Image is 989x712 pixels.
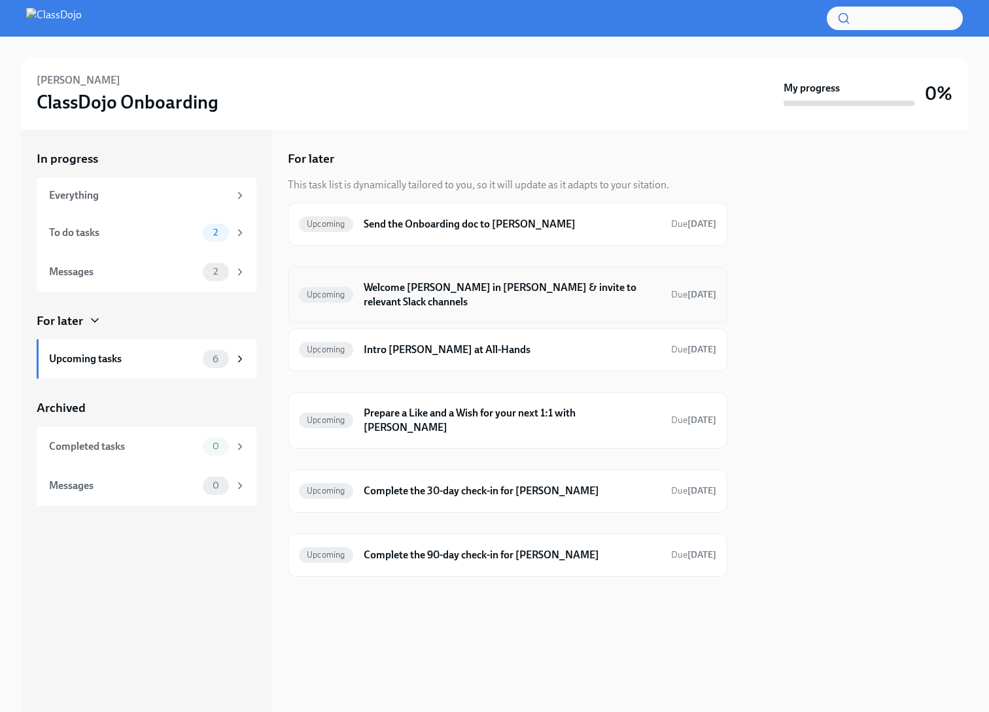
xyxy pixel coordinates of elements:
[26,8,82,29] img: ClassDojo
[37,178,256,213] a: Everything
[687,344,716,355] strong: [DATE]
[671,344,716,355] span: Due
[37,90,218,114] h3: ClassDojo Onboarding
[671,288,716,301] span: September 6th, 2025 12:00
[288,178,669,192] div: This task list is dynamically tailored to you, so it will update as it adapts to your sitation.
[671,549,716,561] span: December 4th, 2025 11:00
[364,484,661,498] h6: Complete the 30-day check-in for [PERSON_NAME]
[687,218,716,229] strong: [DATE]
[37,427,256,466] a: Completed tasks0
[205,481,227,490] span: 0
[299,550,353,560] span: Upcoming
[299,339,716,360] a: UpcomingIntro [PERSON_NAME] at All-HandsDue[DATE]
[37,73,120,88] h6: [PERSON_NAME]
[687,485,716,496] strong: [DATE]
[671,549,716,560] span: Due
[299,345,353,354] span: Upcoming
[671,218,716,229] span: Due
[299,219,353,229] span: Upcoming
[49,479,198,493] div: Messages
[299,403,716,437] a: UpcomingPrepare a Like and a Wish for your next 1:1 with [PERSON_NAME]Due[DATE]
[299,290,353,299] span: Upcoming
[37,313,256,330] a: For later
[299,545,716,566] a: UpcomingComplete the 90-day check-in for [PERSON_NAME]Due[DATE]
[205,228,226,237] span: 2
[37,313,83,330] div: For later
[49,188,229,203] div: Everything
[49,226,198,240] div: To do tasks
[299,278,716,312] a: UpcomingWelcome [PERSON_NAME] in [PERSON_NAME] & invite to relevant Slack channelsDue[DATE]
[687,415,716,426] strong: [DATE]
[37,339,256,379] a: Upcoming tasks6
[671,343,716,356] span: September 4th, 2025 12:00
[925,82,952,105] h3: 0%
[205,354,226,364] span: 6
[784,81,840,95] strong: My progress
[299,486,353,496] span: Upcoming
[288,150,334,167] h5: For later
[364,280,661,309] h6: Welcome [PERSON_NAME] in [PERSON_NAME] & invite to relevant Slack channels
[37,399,256,416] a: Archived
[205,441,227,451] span: 0
[671,414,716,426] span: September 19th, 2025 12:00
[37,213,256,252] a: To do tasks2
[299,214,716,235] a: UpcomingSend the Onboarding doc to [PERSON_NAME]Due[DATE]
[37,466,256,505] a: Messages0
[687,549,716,560] strong: [DATE]
[299,481,716,501] a: UpcomingComplete the 30-day check-in for [PERSON_NAME]Due[DATE]
[49,265,198,279] div: Messages
[299,415,353,425] span: Upcoming
[671,415,716,426] span: Due
[364,406,661,435] h6: Prepare a Like and a Wish for your next 1:1 with [PERSON_NAME]
[671,484,716,497] span: October 6th, 2025 12:00
[671,485,716,496] span: Due
[205,267,226,277] span: 2
[37,252,256,292] a: Messages2
[364,548,661,562] h6: Complete the 90-day check-in for [PERSON_NAME]
[671,218,716,230] span: September 3rd, 2025 12:00
[671,289,716,300] span: Due
[37,150,256,167] a: In progress
[364,343,661,357] h6: Intro [PERSON_NAME] at All-Hands
[687,289,716,300] strong: [DATE]
[364,217,661,231] h6: Send the Onboarding doc to [PERSON_NAME]
[49,352,198,366] div: Upcoming tasks
[49,439,198,454] div: Completed tasks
